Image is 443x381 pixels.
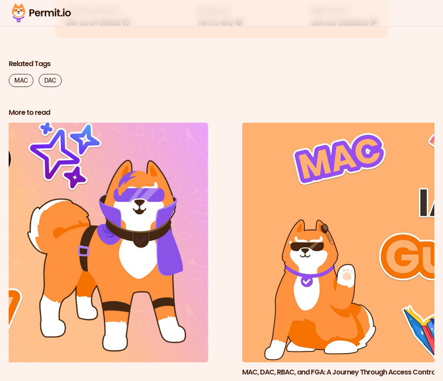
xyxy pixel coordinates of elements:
a: MAC [9,74,33,87]
img: Permit logo [9,2,74,24]
h2: Related Tags [9,59,434,69]
h2: More to read [9,108,434,117]
a: DAC [39,74,62,87]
